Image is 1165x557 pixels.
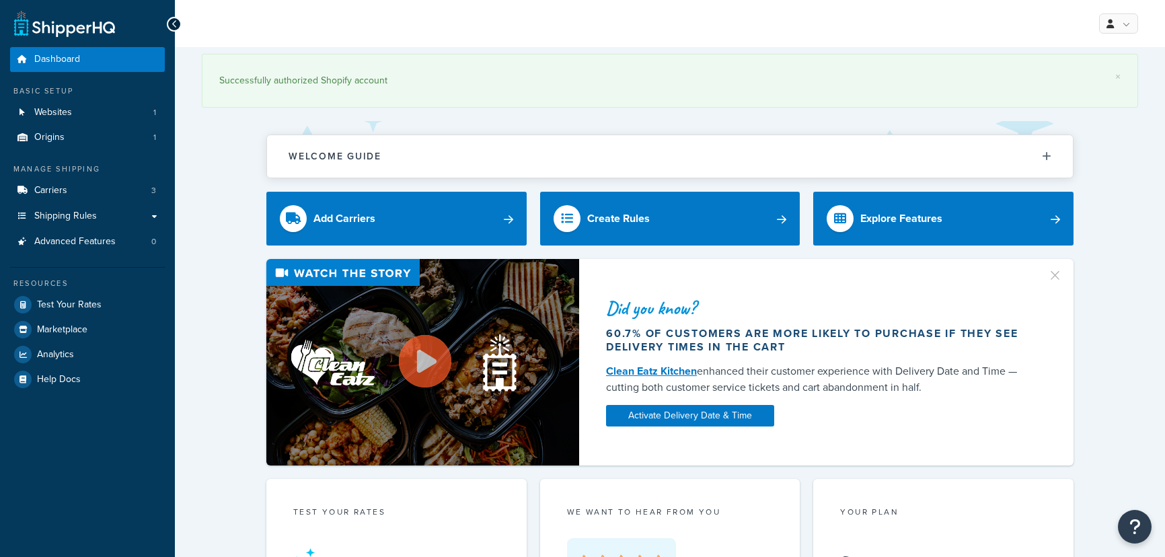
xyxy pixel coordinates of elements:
span: Dashboard [34,54,80,65]
a: × [1115,71,1121,82]
div: Your Plan [840,506,1047,521]
button: Welcome Guide [267,135,1073,178]
span: Origins [34,132,65,143]
h2: Welcome Guide [289,151,381,161]
span: Carriers [34,185,67,196]
li: Carriers [10,178,165,203]
span: 3 [151,185,156,196]
a: Analytics [10,342,165,367]
a: Carriers3 [10,178,165,203]
div: Basic Setup [10,85,165,97]
span: 1 [153,107,156,118]
span: Websites [34,107,72,118]
a: Clean Eatz Kitchen [606,363,697,379]
span: Test Your Rates [37,299,102,311]
div: Resources [10,278,165,289]
div: 60.7% of customers are more likely to purchase if they see delivery times in the cart [606,327,1031,354]
a: Marketplace [10,318,165,342]
div: Create Rules [587,209,650,228]
a: Advanced Features0 [10,229,165,254]
a: Add Carriers [266,192,527,246]
li: Websites [10,100,165,125]
span: Shipping Rules [34,211,97,222]
a: Websites1 [10,100,165,125]
a: Test Your Rates [10,293,165,317]
span: 1 [153,132,156,143]
span: Advanced Features [34,236,116,248]
div: Explore Features [860,209,942,228]
a: Activate Delivery Date & Time [606,405,774,426]
a: Origins1 [10,125,165,150]
span: Help Docs [37,374,81,385]
button: Open Resource Center [1118,510,1152,544]
li: Advanced Features [10,229,165,254]
div: Test your rates [293,506,500,521]
a: Explore Features [813,192,1074,246]
a: Help Docs [10,367,165,392]
a: Create Rules [540,192,800,246]
div: enhanced their customer experience with Delivery Date and Time — cutting both customer service ti... [606,363,1031,396]
span: 0 [151,236,156,248]
div: Manage Shipping [10,163,165,175]
a: Dashboard [10,47,165,72]
img: Video thumbnail [266,259,579,466]
p: we want to hear from you [567,506,774,518]
div: Add Carriers [313,209,375,228]
div: Successfully authorized Shopify account [219,71,1121,90]
li: Origins [10,125,165,150]
span: Analytics [37,349,74,361]
div: Did you know? [606,299,1031,318]
a: Shipping Rules [10,204,165,229]
span: Marketplace [37,324,87,336]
